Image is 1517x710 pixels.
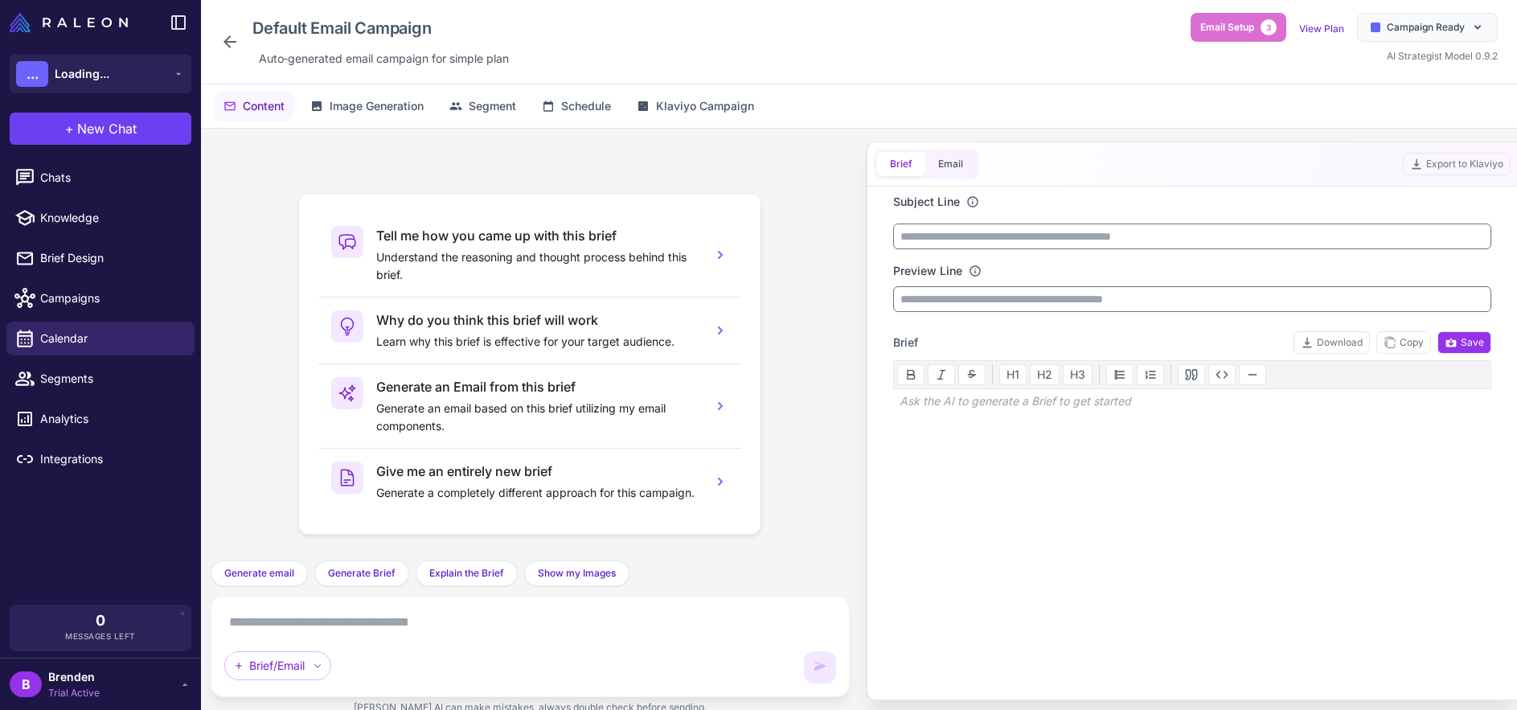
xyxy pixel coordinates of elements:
[40,410,182,428] span: Analytics
[532,91,621,121] button: Schedule
[211,560,308,586] button: Generate email
[252,47,515,71] div: Click to edit description
[656,97,754,115] span: Klaviyo Campaign
[10,671,42,697] div: B
[40,370,182,388] span: Segments
[925,152,976,176] button: Email
[40,450,182,468] span: Integrations
[48,686,100,700] span: Trial Active
[893,334,918,351] span: Brief
[6,201,195,235] a: Knowledge
[246,13,515,43] div: Click to edit campaign name
[1376,331,1431,354] button: Copy
[376,462,699,481] h3: Give me an entirely new brief
[224,651,331,680] div: Brief/Email
[416,560,518,586] button: Explain the Brief
[376,400,699,435] p: Generate an email based on this brief utilizing my email components.
[376,248,699,284] p: Understand the reasoning and thought process behind this brief.
[877,152,925,176] button: Brief
[6,161,195,195] a: Chats
[10,13,128,32] img: Raleon Logo
[40,330,182,347] span: Calendar
[328,566,396,581] span: Generate Brief
[1063,364,1093,385] button: H3
[77,119,137,138] span: New Chat
[6,281,195,315] a: Campaigns
[65,119,74,138] span: +
[10,55,191,93] button: ...Loading...
[1403,153,1511,175] button: Export to Klaviyo
[1200,20,1254,35] span: Email Setup
[6,241,195,275] a: Brief Design
[6,442,195,476] a: Integrations
[561,97,611,115] span: Schedule
[1294,331,1370,354] button: Download
[330,97,424,115] span: Image Generation
[16,61,48,87] div: ...
[259,50,509,68] span: Auto‑generated email campaign for simple plan
[55,65,109,83] span: Loading...
[429,566,504,581] span: Explain the Brief
[1191,13,1286,42] button: Email Setup3
[440,91,526,121] button: Segment
[243,97,285,115] span: Content
[40,249,182,267] span: Brief Design
[6,402,195,436] a: Analytics
[10,13,134,32] a: Raleon Logo
[376,377,699,396] h3: Generate an Email from this brief
[893,389,1492,413] div: Ask the AI to generate a Brief to get started
[6,362,195,396] a: Segments
[376,310,699,330] h3: Why do you think this brief will work
[376,484,699,502] p: Generate a completely different approach for this campaign.
[6,322,195,355] a: Calendar
[301,91,433,121] button: Image Generation
[1445,335,1484,350] span: Save
[10,113,191,145] button: +New Chat
[314,560,409,586] button: Generate Brief
[893,262,962,280] label: Preview Line
[627,91,764,121] button: Klaviyo Campaign
[40,289,182,307] span: Campaigns
[999,364,1027,385] button: H1
[524,560,629,586] button: Show my Images
[893,193,960,211] label: Subject Line
[1299,23,1344,35] a: View Plan
[1384,335,1424,350] span: Copy
[469,97,516,115] span: Segment
[1030,364,1060,385] button: H2
[224,566,294,581] span: Generate email
[65,630,136,642] span: Messages Left
[48,668,100,686] span: Brenden
[376,333,699,351] p: Learn why this brief is effective for your target audience.
[1437,331,1491,354] button: Save
[40,169,182,187] span: Chats
[1261,19,1277,35] span: 3
[376,226,699,245] h3: Tell me how you came up with this brief
[1387,20,1465,35] span: Campaign Ready
[96,614,105,628] span: 0
[214,91,294,121] button: Content
[1387,50,1498,62] span: AI Strategist Model 0.9.2
[40,209,182,227] span: Knowledge
[538,566,616,581] span: Show my Images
